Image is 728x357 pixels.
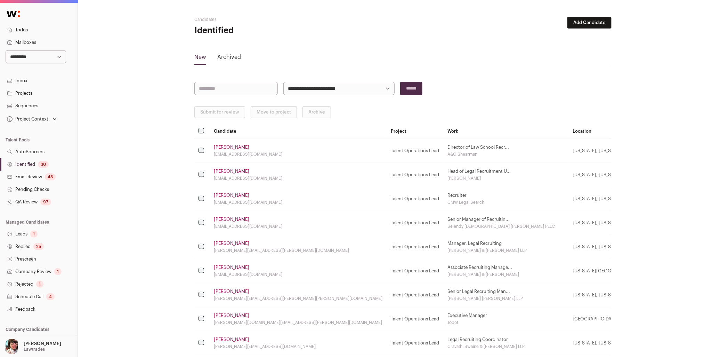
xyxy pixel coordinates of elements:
td: Senior Manager of Recruitin... [443,211,568,235]
td: [GEOGRAPHIC_DATA], [US_STATE], [GEOGRAPHIC_DATA] [568,307,696,331]
img: 14759586-medium_jpg [4,339,19,354]
td: [US_STATE][GEOGRAPHIC_DATA] [568,259,696,283]
div: [EMAIL_ADDRESS][DOMAIN_NAME] [214,224,382,229]
p: Lawtrades [24,347,45,352]
a: [PERSON_NAME] [214,145,249,150]
div: Selendy [DEMOGRAPHIC_DATA] [PERSON_NAME] PLLC [447,224,564,229]
th: Location [568,124,696,139]
td: [US_STATE], [US_STATE] [568,283,696,307]
td: Talent Operations Lead [387,331,443,355]
div: [EMAIL_ADDRESS][DOMAIN_NAME] [214,200,382,205]
p: [PERSON_NAME] [24,341,61,347]
a: [PERSON_NAME] [214,193,249,198]
div: [PERSON_NAME][EMAIL_ADDRESS][PERSON_NAME][DOMAIN_NAME] [214,248,382,253]
h2: Candidates [194,17,333,22]
div: 97 [40,199,51,205]
th: Work [443,124,568,139]
td: Senior Legal Recruiting Man... [443,283,568,307]
td: Manager, Legal Recruiting [443,235,568,259]
div: 1 [36,281,43,288]
div: 25 [33,243,44,250]
td: Talent Operations Lead [387,307,443,331]
div: [EMAIL_ADDRESS][DOMAIN_NAME] [214,152,382,157]
td: Legal Recruiting Coordinator [443,331,568,355]
img: Wellfound [3,7,24,21]
div: [EMAIL_ADDRESS][DOMAIN_NAME] [214,272,382,277]
td: Talent Operations Lead [387,163,443,187]
td: [US_STATE], [US_STATE], [GEOGRAPHIC_DATA] [568,211,696,235]
div: Project Context [6,116,48,122]
td: Talent Operations Lead [387,259,443,283]
div: [PERSON_NAME] & [PERSON_NAME] [447,272,564,277]
button: Open dropdown [6,114,58,124]
td: Executive Manager [443,307,568,331]
a: [PERSON_NAME] [214,217,249,222]
a: New [194,53,206,64]
div: Jobot [447,320,564,325]
td: [US_STATE], [US_STATE], [GEOGRAPHIC_DATA] [568,163,696,187]
td: Talent Operations Lead [387,235,443,259]
a: Archived [217,53,241,64]
th: Project [387,124,443,139]
div: [PERSON_NAME] [447,176,564,181]
a: [PERSON_NAME] [214,265,249,270]
a: [PERSON_NAME] [214,289,249,294]
div: [PERSON_NAME][EMAIL_ADDRESS][DOMAIN_NAME] [214,344,382,349]
td: Recruiter [443,187,568,211]
a: [PERSON_NAME] [214,337,249,342]
div: CMW Legal Search [447,200,564,205]
td: [US_STATE], [US_STATE], [GEOGRAPHIC_DATA] [568,187,696,211]
td: [US_STATE], [US_STATE], [GEOGRAPHIC_DATA] [568,331,696,355]
a: [PERSON_NAME] [214,313,249,318]
div: 30 [38,161,49,168]
td: [US_STATE], [US_STATE], [GEOGRAPHIC_DATA] [568,235,696,259]
div: 1 [54,268,62,275]
a: [PERSON_NAME] [214,241,249,246]
div: 4 [46,293,55,300]
a: [PERSON_NAME] [214,169,249,174]
td: Talent Operations Lead [387,283,443,307]
button: Add Candidate [567,17,612,29]
td: Talent Operations Lead [387,211,443,235]
div: [PERSON_NAME] & [PERSON_NAME] LLP [447,248,564,253]
td: Head of Legal Recruitment U... [443,163,568,187]
div: [PERSON_NAME][DOMAIN_NAME][EMAIL_ADDRESS][PERSON_NAME][DOMAIN_NAME] [214,320,382,325]
td: [US_STATE], [US_STATE], [GEOGRAPHIC_DATA] [568,139,696,163]
div: [EMAIL_ADDRESS][DOMAIN_NAME] [214,176,382,181]
div: [PERSON_NAME][EMAIL_ADDRESS][PERSON_NAME][PERSON_NAME][DOMAIN_NAME] [214,296,382,301]
div: [PERSON_NAME] [PERSON_NAME] LLP [447,296,564,301]
th: Candidate [210,124,387,139]
div: 1 [30,231,38,238]
td: Associate Recruiting Manage... [443,259,568,283]
td: Talent Operations Lead [387,187,443,211]
h1: Identified [194,25,333,36]
div: 45 [45,173,56,180]
div: Cravath, Swaine & [PERSON_NAME] LLP [447,344,564,349]
div: A&O Shearman [447,152,564,157]
button: Open dropdown [3,339,63,354]
td: Talent Operations Lead [387,139,443,163]
td: Director of Law School Recr... [443,139,568,163]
